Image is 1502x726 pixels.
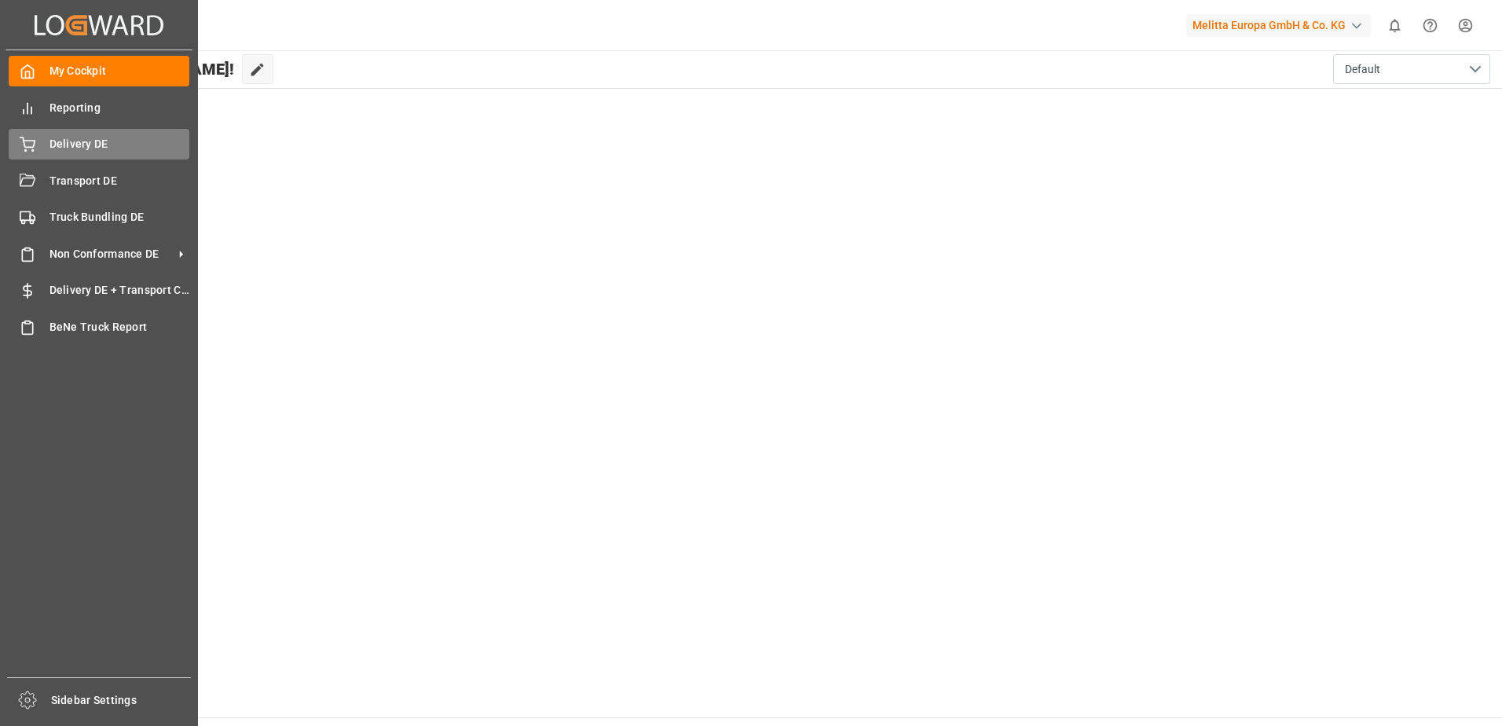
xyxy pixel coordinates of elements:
[1186,14,1371,37] div: Melitta Europa GmbH & Co. KG
[1345,61,1380,78] span: Default
[1333,54,1490,84] button: open menu
[51,692,192,709] span: Sidebar Settings
[9,165,189,196] a: Transport DE
[9,275,189,306] a: Delivery DE + Transport Cost
[65,54,234,84] span: Hello [PERSON_NAME]!
[9,92,189,123] a: Reporting
[49,209,190,225] span: Truck Bundling DE
[49,319,190,335] span: BeNe Truck Report
[49,136,190,152] span: Delivery DE
[49,63,190,79] span: My Cockpit
[9,56,189,86] a: My Cockpit
[49,173,190,189] span: Transport DE
[9,202,189,233] a: Truck Bundling DE
[49,246,174,262] span: Non Conformance DE
[1377,8,1412,43] button: show 0 new notifications
[9,129,189,159] a: Delivery DE
[1412,8,1448,43] button: Help Center
[49,100,190,116] span: Reporting
[49,282,190,299] span: Delivery DE + Transport Cost
[9,311,189,342] a: BeNe Truck Report
[1186,10,1377,40] button: Melitta Europa GmbH & Co. KG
